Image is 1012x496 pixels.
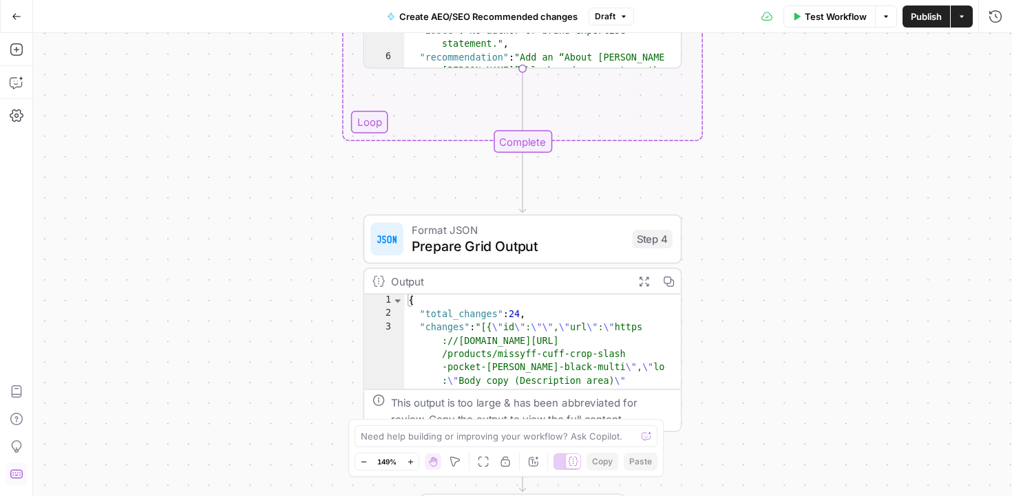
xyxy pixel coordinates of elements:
div: 6 [364,51,404,105]
span: Toggle code folding, rows 1 through 4 [392,294,403,308]
div: Output [391,273,625,290]
button: Create AEO/SEO Recommended changes [379,6,586,28]
span: Prepare Grid Output [412,236,624,257]
div: 1 [364,294,404,308]
span: 149% [377,456,397,467]
span: Publish [911,10,942,23]
g: Edge from step_4 to end [520,432,526,492]
button: Test Workflow [783,6,875,28]
div: Complete [363,130,682,153]
button: Copy [587,453,618,471]
span: Copy [592,455,613,468]
div: Step 4 [633,230,673,248]
div: This output is too large & has been abbreviated for review. to view the full content. [391,394,673,427]
span: Format JSON [412,222,624,238]
button: Paste [624,453,657,471]
div: 5 [364,25,404,52]
div: Complete [493,130,551,153]
button: Publish [903,6,950,28]
div: 2 [364,308,404,321]
span: Copy the output [429,413,507,425]
span: Draft [595,10,615,23]
span: Paste [629,455,652,468]
span: Test Workflow [805,10,867,23]
g: Edge from step_2-iteration-end to step_4 [520,153,526,213]
button: Draft [589,8,634,25]
div: Format JSONPrepare Grid OutputStep 4Output{ "total_changes":24, "changes":"[{\"id\":\"\",\"url\":... [363,215,682,432]
span: Create AEO/SEO Recommended changes [399,10,578,23]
